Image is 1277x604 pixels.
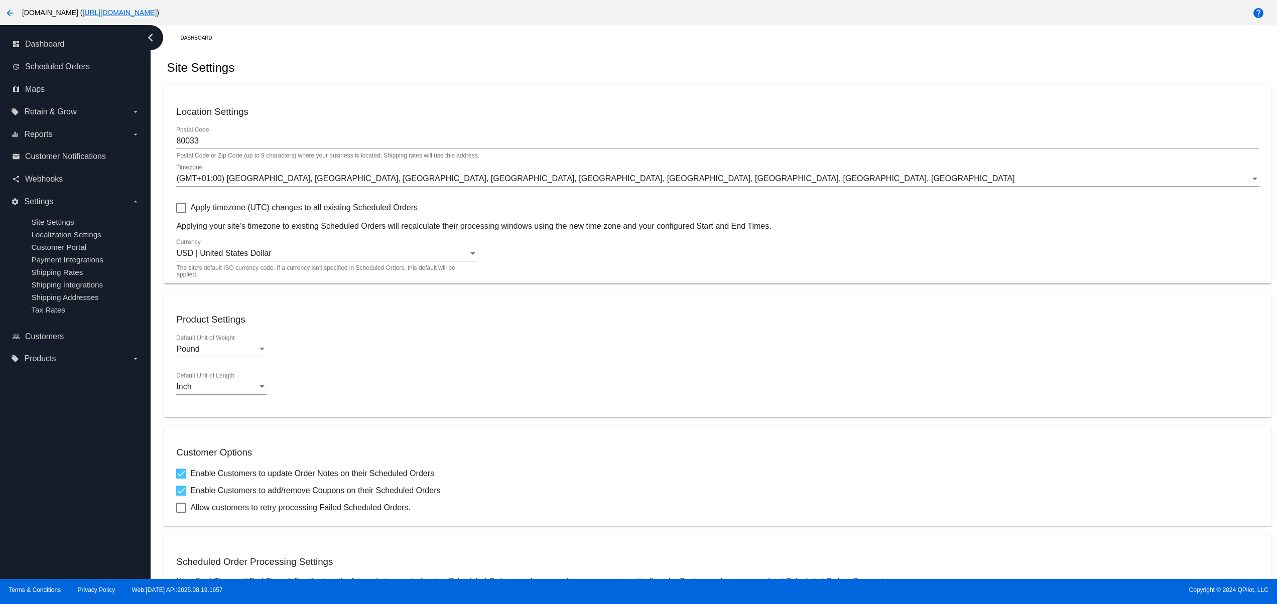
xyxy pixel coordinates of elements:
a: email Customer Notifications [12,148,140,165]
a: Terms & Conditions [9,586,61,593]
a: Dashboard [180,30,221,46]
span: Webhooks [25,175,63,184]
span: USD | United States Dollar [176,249,271,257]
span: [DOMAIN_NAME] ( ) [22,9,159,17]
i: arrow_drop_down [132,108,140,116]
span: Pound [176,345,199,353]
h3: Location Settings [176,106,1259,117]
h2: Site Settings [167,61,234,75]
span: Enable Customers to update Order Notes on their Scheduled Orders [190,468,434,480]
a: Customer Portal [31,243,86,251]
a: Privacy Policy [78,586,115,593]
i: chevron_left [143,30,159,46]
h3: Product Settings [176,314,1259,325]
span: Customer Notifications [25,152,106,161]
i: local_offer [11,355,19,363]
a: Web:[DATE] API:2025.08.19.1657 [132,586,223,593]
a: Tax Rates [31,306,65,314]
span: Copyright © 2024 QPilot, LLC [647,586,1268,593]
p: Your Start Time and End Time define the length of time during each day that Scheduled Orders can ... [176,577,1259,586]
a: Payment Integrations [31,255,103,264]
mat-select: Timezone [176,174,1259,183]
a: Site Settings [31,218,74,226]
i: arrow_drop_down [132,130,140,138]
span: Settings [24,197,53,206]
i: email [12,153,20,161]
span: Products [24,354,56,363]
span: Maps [25,85,45,94]
a: update Scheduled Orders [12,59,140,75]
span: Scheduled Orders [25,62,90,71]
div: Postal Code or Zip Code (up to 9 characters) where your business is located. Shipping rates will ... [176,153,479,160]
h3: Scheduled Order Processing Settings [176,556,1259,567]
input: Postal Code [176,136,1259,145]
i: share [12,175,20,183]
mat-select: Default Unit of Length [176,382,267,391]
span: Customers [25,332,64,341]
a: Localization Settings [31,230,101,239]
a: dashboard Dashboard [12,36,140,52]
span: Allow customers to retry processing Failed Scheduled Orders. [190,502,410,514]
span: (GMT+01:00) [GEOGRAPHIC_DATA], [GEOGRAPHIC_DATA], [GEOGRAPHIC_DATA], [GEOGRAPHIC_DATA], [GEOGRAPH... [176,174,1014,183]
i: arrow_drop_down [132,198,140,206]
i: equalizer [11,130,19,138]
i: dashboard [12,40,20,48]
a: map Maps [12,81,140,97]
h3: Customer Options [176,447,1259,458]
p: Applying your site’s timezone to existing Scheduled Orders will recalculate their processing wind... [176,222,1259,231]
mat-icon: help [1252,7,1264,19]
a: Learn more about Scheduled Orders Processing. [720,577,895,585]
i: settings [11,198,19,206]
i: update [12,63,20,71]
a: Shipping Integrations [31,280,103,289]
i: arrow_drop_down [132,355,140,363]
mat-select: Default Unit of Weight [176,345,267,354]
span: Dashboard [25,40,64,49]
i: local_offer [11,108,19,116]
a: [URL][DOMAIN_NAME] [82,9,157,17]
span: Retain & Grow [24,107,76,116]
i: map [12,85,20,93]
a: Shipping Rates [31,268,83,276]
mat-select: Currency [176,249,477,258]
mat-hint: The site's default ISO currency code. If a currency isn’t specified in Scheduled Orders, this def... [176,265,471,278]
a: Shipping Addresses [31,293,98,301]
mat-icon: arrow_back [4,7,16,19]
span: Apply timezone (UTC) changes to all existing Scheduled Orders [190,202,418,214]
i: people_outline [12,333,20,341]
a: share Webhooks [12,171,140,187]
a: people_outline Customers [12,329,140,345]
span: Inch [176,382,191,391]
span: Enable Customers to add/remove Coupons on their Scheduled Orders [190,485,440,497]
span: Reports [24,130,52,139]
